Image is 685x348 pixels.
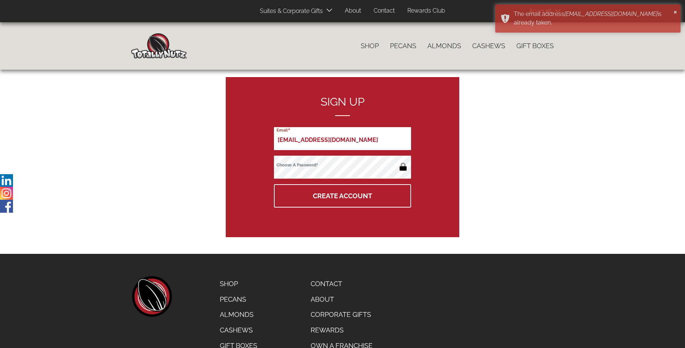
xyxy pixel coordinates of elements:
em: [EMAIL_ADDRESS][DOMAIN_NAME] [564,10,658,17]
a: Pecans [384,38,422,54]
a: Rewards [305,322,378,338]
a: About [305,292,378,307]
button: Create Account [274,184,411,208]
a: Gift Boxes [511,38,559,54]
a: Contact [305,276,378,292]
img: Home [131,33,187,59]
a: Rewards Club [402,4,451,18]
div: The email address is already taken. [514,10,671,27]
a: Cashews [214,322,263,338]
a: Almonds [214,307,263,322]
a: Suites & Corporate Gifts [254,4,325,19]
a: Shop [214,276,263,292]
a: Pecans [214,292,263,307]
a: Cashews [467,38,511,54]
a: About [339,4,367,18]
a: home [131,276,172,317]
a: Corporate Gifts [305,307,378,322]
a: Almonds [422,38,467,54]
h2: Sign up [274,96,411,116]
a: Shop [355,38,384,54]
button: × [674,8,677,15]
a: Contact [368,4,400,18]
input: Email [274,127,411,150]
